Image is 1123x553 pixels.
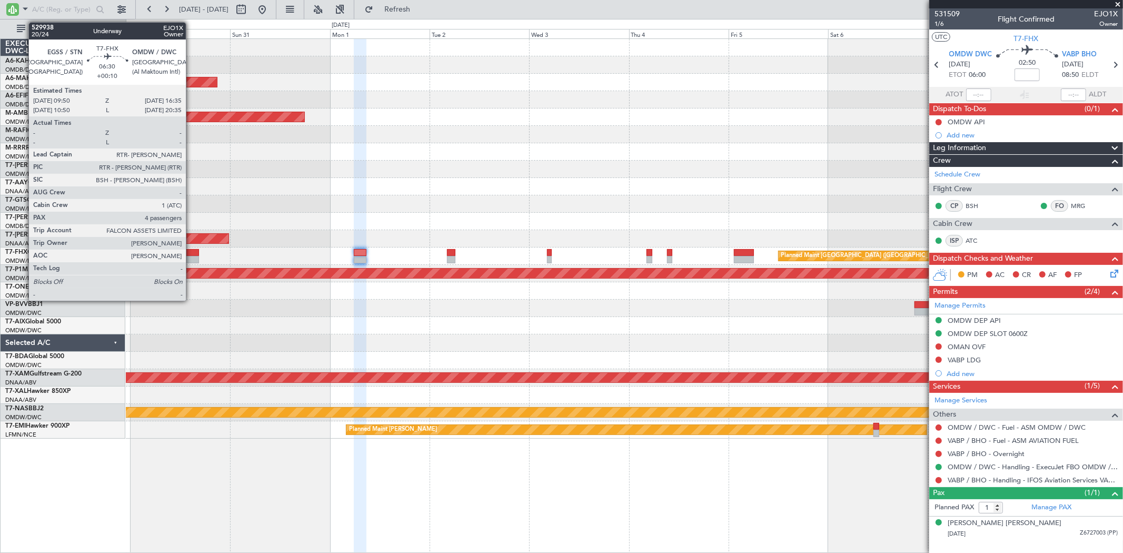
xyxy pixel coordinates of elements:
a: OMDW/DWC [5,118,42,126]
span: T7-EMI [5,423,26,429]
span: AF [1048,270,1057,281]
a: BSH [966,201,989,211]
a: VABP / BHO - Handling - IFOS Aviation Services VABP/BHP [948,476,1118,485]
span: T7-GTS [5,197,27,203]
span: (1/5) [1085,380,1100,391]
a: T7-GTSGlobal 7500 [5,197,63,203]
span: ETOT [949,70,967,81]
span: Flight Crew [933,183,972,195]
span: Pax [933,487,945,499]
a: T7-EMIHawker 900XP [5,423,69,429]
a: OMDW / DWC - Handling - ExecuJet FBO OMDW / DWC [948,462,1118,471]
div: OMDW DEP API [948,316,1001,325]
a: T7-[PERSON_NAME]Global 6000 [5,232,102,238]
span: FP [1074,270,1082,281]
a: VABP / BHO - Overnight [948,449,1025,458]
div: VABP LDG [948,355,981,364]
a: A6-EFIFalcon 7X [5,93,54,99]
span: T7-FHX [1014,33,1039,44]
span: [DATE] [948,530,966,538]
a: M-RAFIGlobal 7500 [5,127,63,134]
a: OMDB/DXB [5,101,37,108]
a: DNAA/ABV [5,240,36,248]
span: (0/1) [1085,103,1100,114]
div: OMDW DEP SLOT 0600Z [948,329,1028,338]
span: AC [995,270,1005,281]
div: Add new [947,369,1118,378]
span: (1/1) [1085,487,1100,498]
a: OMDW/DWC [5,327,42,334]
button: UTC [932,32,950,42]
a: T7-ONEXFalcon 8X [5,284,62,290]
div: Add new [947,131,1118,140]
span: EJO1X [1094,8,1118,19]
a: T7-[PERSON_NAME]Global 7500 [5,162,102,169]
div: Sun 7 [928,29,1028,38]
div: Sat 30 [131,29,230,38]
div: Planned Maint [GEOGRAPHIC_DATA] ([GEOGRAPHIC_DATA]) [781,248,947,264]
a: Schedule Crew [935,170,980,180]
span: 1/6 [935,19,960,28]
span: [DATE] - [DATE] [179,5,228,14]
a: Manage PAX [1031,502,1071,513]
a: OMDW/DWC [5,361,42,369]
div: Sat 6 [828,29,928,38]
a: ATC [966,236,989,245]
span: T7-FHX [5,249,27,255]
span: T7-AAY [5,180,28,186]
span: 08:50 [1062,70,1079,81]
a: OMDW/DWC [5,153,42,161]
span: All Aircraft [27,25,111,33]
a: DNAA/ABV [5,396,36,404]
span: A6-KAH [5,58,29,64]
span: Permits [933,286,958,298]
span: [DATE] [949,60,971,70]
div: OMAN OVF [948,342,986,351]
span: A6-EFI [5,93,25,99]
a: M-AMBRGlobal 5000 [5,110,68,116]
input: --:-- [966,88,991,101]
a: T7-AAYGlobal 7500 [5,180,64,186]
span: ATOT [946,90,963,100]
span: T7-[PERSON_NAME] [5,214,66,221]
a: A6-KAHLineage 1000 [5,58,69,64]
a: OMDW/DWC [5,257,42,265]
span: T7-NAS [5,406,28,412]
a: MRG [1071,201,1095,211]
div: CP [946,200,963,212]
span: T7-ONEX [5,284,33,290]
span: T7-[PERSON_NAME] [5,232,66,238]
div: [PERSON_NAME] [PERSON_NAME] [948,518,1061,529]
a: OMDW/DWC [5,292,42,300]
span: (2/4) [1085,286,1100,297]
div: FO [1051,200,1068,212]
a: T7-NASBBJ2 [5,406,44,412]
span: ELDT [1081,70,1098,81]
a: OMDW/DWC [5,413,42,421]
a: T7-BDAGlobal 5000 [5,353,64,360]
a: OMDB/DXB [5,66,37,74]
span: Others [933,409,956,421]
span: M-AMBR [5,110,32,116]
div: Planned Maint [PERSON_NAME] [349,422,437,438]
span: Services [933,381,960,393]
a: OMDW / DWC - Fuel - ASM OMDW / DWC [948,423,1086,432]
span: T7-P1MP [5,266,32,273]
span: M-RAFI [5,127,27,134]
a: T7-XAMGulfstream G-200 [5,371,82,377]
span: CR [1022,270,1031,281]
a: OMDB/DXB [5,222,37,230]
a: OMDW/DWC [5,309,42,317]
span: M-RRRR [5,145,30,151]
span: T7-XAL [5,388,27,394]
span: ALDT [1089,90,1106,100]
span: Crew [933,155,951,167]
a: OMDW/DWC [5,205,42,213]
a: T7-[PERSON_NAME]Global 6000 [5,214,102,221]
div: Wed 3 [529,29,629,38]
div: Flight Confirmed [998,14,1055,25]
span: Dispatch To-Dos [933,103,986,115]
input: A/C (Reg. or Type) [32,2,93,17]
span: T7-BDA [5,353,28,360]
div: Tue 2 [430,29,529,38]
